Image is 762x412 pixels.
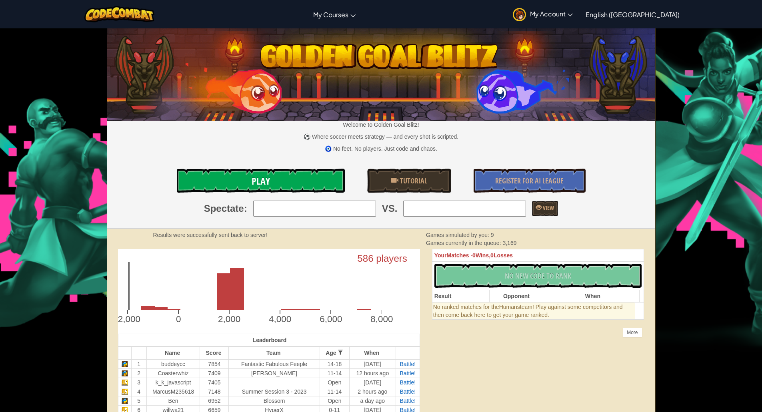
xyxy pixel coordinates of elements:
[153,232,268,238] strong: Results were successfully sent back to server!
[229,359,320,369] td: Fantastic Fabulous Feeple
[200,387,229,396] td: 7148
[494,252,513,259] span: Losses
[513,8,526,21] img: avatar
[542,204,554,211] span: View
[501,290,583,303] th: Opponent
[357,253,407,264] text: 586 players
[432,249,644,262] th: 0 0
[146,346,200,359] th: Name
[200,346,229,359] th: Score
[146,359,200,369] td: buddeycc
[400,388,416,395] a: Battle!
[200,359,229,369] td: 7854
[400,379,416,386] a: Battle!
[349,378,396,387] td: [DATE]
[107,145,655,153] p: 🧿 No feet. No players. Just code and chaos.
[115,314,140,324] text: -2,000
[509,2,577,27] a: My Account
[200,396,229,405] td: 6952
[367,169,451,193] a: Tutorial
[349,368,396,378] td: 12 hours ago
[200,378,229,387] td: 7405
[320,314,342,324] text: 6,000
[349,359,396,369] td: [DATE]
[320,368,349,378] td: 11-14
[244,202,247,215] span: :
[146,378,200,387] td: k_k_javascript
[131,396,146,405] td: 5
[426,232,491,238] span: Games simulated by you:
[309,4,360,25] a: My Courses
[434,252,447,259] span: Your
[349,387,396,396] td: 2 hours ago
[320,346,349,359] th: Age
[320,387,349,396] td: 11-14
[370,314,393,324] text: 8,000
[586,10,680,19] span: English ([GEOGRAPHIC_DATA])
[131,359,146,369] td: 1
[131,378,146,387] td: 3
[447,252,473,259] span: Matches -
[400,398,416,404] a: Battle!
[432,290,489,303] th: Result
[200,368,229,378] td: 7409
[252,175,270,187] span: Play
[146,396,200,405] td: Ben
[400,370,416,376] a: Battle!
[320,396,349,405] td: Open
[349,396,396,405] td: a day ago
[433,304,499,310] span: No ranked matches for the
[313,10,348,19] span: My Courses
[107,133,655,141] p: ⚽ Where soccer meets strategy — and every shot is scripted.
[107,25,655,121] img: Golden Goal
[84,6,154,22] img: CodeCombat logo
[229,396,320,405] td: Blossom
[426,240,502,246] span: Games currently in the queue:
[320,378,349,387] td: Open
[146,387,200,396] td: MarcusM235618
[530,10,573,18] span: My Account
[433,304,623,318] span: team! Play against some competitors and then come back here to get your game ranked.
[253,337,287,343] span: Leaderboard
[495,176,564,186] span: Register for AI League
[229,346,320,359] th: Team
[400,361,416,367] a: Battle!
[218,314,240,324] text: 2,000
[176,314,181,324] text: 0
[349,346,396,359] th: When
[502,240,516,246] span: 3,169
[476,252,490,259] span: Wins,
[320,359,349,369] td: 14-18
[474,169,586,193] a: Register for AI League
[491,232,494,238] span: 9
[382,202,398,215] span: VS.
[107,121,655,129] p: Welcome to Golden Goal Blitz!
[131,387,146,396] td: 4
[131,368,146,378] td: 2
[582,4,684,25] a: English ([GEOGRAPHIC_DATA])
[229,368,320,378] td: [PERSON_NAME]
[269,314,291,324] text: 4,000
[432,303,635,320] td: Humans
[146,368,200,378] td: Coasterwhiz
[229,387,320,396] td: Summer Session 3 - 2023
[622,328,642,337] div: More
[204,202,244,215] span: Spectate
[583,290,635,303] th: When
[398,176,427,186] span: Tutorial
